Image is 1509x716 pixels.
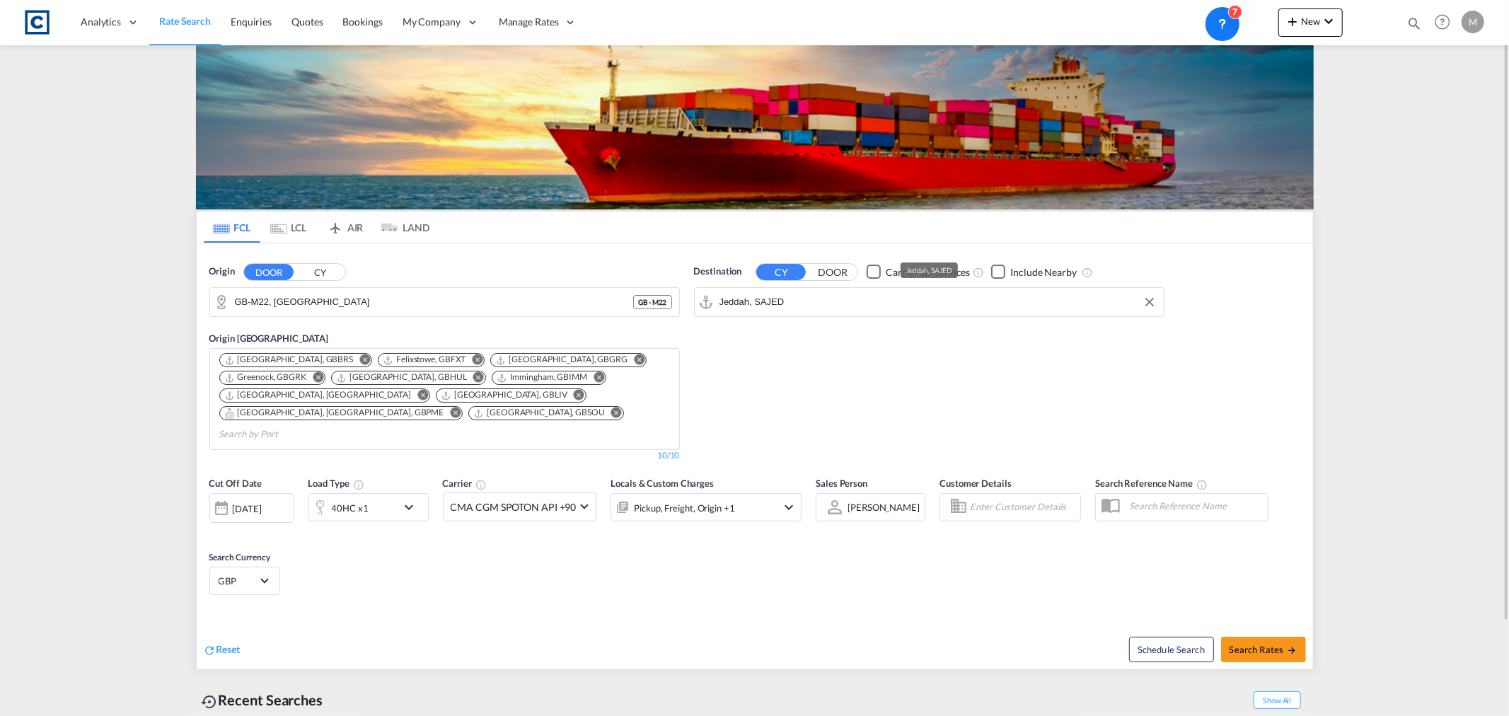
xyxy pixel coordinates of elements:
[350,354,371,368] button: Remove
[970,497,1076,518] input: Enter Customer Details
[204,212,430,243] md-pagination-wrapper: Use the left and right arrow keys to navigate between tabs
[495,354,630,366] div: Press delete to remove this chip.
[196,684,329,716] div: Recent Searches
[224,354,354,366] div: Bristol, GBBRS
[408,389,429,403] button: Remove
[336,371,470,383] div: Press delete to remove this chip.
[383,354,468,366] div: Press delete to remove this chip.
[336,371,467,383] div: Hull, GBHUL
[209,493,294,523] div: [DATE]
[260,212,317,243] md-tab-item: LCL
[906,262,952,278] div: Jeddah, SAJED
[1462,11,1484,33] div: M
[224,407,447,419] div: Press delete to remove this chip.
[565,389,586,403] button: Remove
[327,219,344,230] md-icon: icon-airplane
[451,500,577,514] span: CMA CGM SPOTON API +90
[233,502,262,515] div: [DATE]
[1095,478,1208,489] span: Search Reference Name
[403,15,461,29] span: My Company
[204,212,260,243] md-tab-item: FCL
[780,499,797,516] md-icon: icon-chevron-down
[611,478,714,489] span: Locals & Custom Charges
[383,354,466,366] div: Felixstowe, GBFXT
[499,15,559,29] span: Manage Rates
[1129,637,1214,662] button: Note: By default Schedule search will only considerorigin ports, destination ports and cut off da...
[374,212,430,243] md-tab-item: LAND
[210,288,679,316] md-input-container: GB-M22, Manchester
[497,371,587,383] div: Immingham, GBIMM
[224,407,444,419] div: Portsmouth, HAM, GBPME
[638,297,666,307] span: GB - M22
[204,644,216,657] md-icon: icon-refresh
[353,479,364,490] md-icon: icon-information-outline
[244,264,294,280] button: DOOR
[475,479,487,490] md-icon: The selected Trucker/Carrierwill be displayed in the rate results If the rates are from another f...
[1284,13,1301,30] md-icon: icon-plus 400-fg
[217,570,272,591] md-select: Select Currency: £ GBPUnited Kingdom Pound
[204,642,241,658] div: icon-refreshReset
[1278,8,1343,37] button: icon-plus 400-fgNewicon-chevron-down
[602,407,623,421] button: Remove
[719,291,1157,313] input: Search by Port
[464,371,485,386] button: Remove
[400,499,424,516] md-icon: icon-chevron-down
[216,643,241,655] span: Reset
[291,16,323,28] span: Quotes
[224,389,414,401] div: Press delete to remove this chip.
[1139,291,1160,313] button: Clear Input
[235,291,634,313] input: Search by Door
[343,16,383,28] span: Bookings
[846,497,921,517] md-select: Sales Person: Michael Childs
[224,371,307,383] div: Greenock, GBGRK
[196,45,1314,209] img: LCL+%26+FCL+BACKGROUND.png
[497,371,590,383] div: Press delete to remove this chip.
[808,264,857,280] button: DOOR
[1430,10,1455,34] span: Help
[224,371,310,383] div: Press delete to remove this chip.
[1320,13,1337,30] md-icon: icon-chevron-down
[973,267,984,278] md-icon: Unchecked: Search for CY (Container Yard) services for all selected carriers.Checked : Search for...
[231,16,272,28] span: Enquiries
[1287,645,1297,655] md-icon: icon-arrow-right
[332,498,369,518] div: 40HC x1
[224,389,411,401] div: London Gateway Port, GBLGP
[611,493,802,521] div: Pickup Freight Origin Factory Stuffingicon-chevron-down
[219,423,354,446] input: Search by Port
[1122,495,1268,516] input: Search Reference Name
[1254,691,1300,709] span: Show All
[21,6,53,38] img: 1fdb9190129311efbfaf67cbb4249bed.jpeg
[1284,16,1337,27] span: New
[443,478,487,489] span: Carrier
[219,574,258,587] span: GBP
[694,265,742,279] span: Destination
[473,407,605,419] div: Southampton, GBSOU
[202,693,219,710] md-icon: icon-backup-restore
[296,264,345,280] button: CY
[441,407,462,421] button: Remove
[1010,265,1077,279] div: Include Nearby
[584,371,606,386] button: Remove
[495,354,628,366] div: Grangemouth, GBGRG
[209,478,262,489] span: Cut Off Date
[81,15,121,29] span: Analytics
[159,15,211,27] span: Rate Search
[209,265,235,279] span: Origin
[303,371,325,386] button: Remove
[756,264,806,280] button: CY
[1230,644,1297,655] span: Search Rates
[886,265,970,279] div: Carrier SD Services
[657,450,680,462] div: 10/10
[1430,10,1462,35] div: Help
[308,493,429,521] div: 40HC x1icon-chevron-down
[217,349,672,446] md-chips-wrap: Chips container. Use arrow keys to select chips.
[939,478,1011,489] span: Customer Details
[816,478,867,489] span: Sales Person
[209,552,271,562] span: Search Currency
[209,333,329,344] span: Origin [GEOGRAPHIC_DATA]
[441,389,570,401] div: Press delete to remove this chip.
[867,265,970,279] md-checkbox: Checkbox No Ink
[1221,637,1306,662] button: Search Ratesicon-arrow-right
[441,389,567,401] div: Liverpool, GBLIV
[209,521,220,540] md-datepicker: Select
